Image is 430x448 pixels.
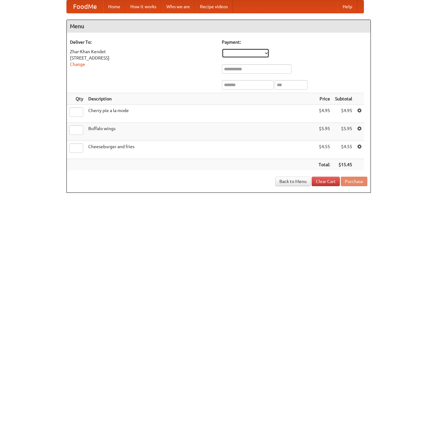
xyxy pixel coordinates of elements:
[161,0,195,13] a: Who we are
[341,177,367,186] button: Purchase
[67,93,86,105] th: Qty
[316,105,333,123] td: $4.95
[222,39,367,45] h5: Payment:
[70,55,215,61] div: [STREET_ADDRESS]
[67,0,103,13] a: FoodMe
[338,0,357,13] a: Help
[316,159,333,171] th: Total:
[316,93,333,105] th: Price
[70,48,215,55] div: Zhar-Khan Kendet
[333,141,355,159] td: $4.55
[333,159,355,171] th: $15.45
[333,105,355,123] td: $4.95
[86,105,316,123] td: Cherry pie a la mode
[103,0,125,13] a: Home
[70,62,85,67] a: Change
[312,177,340,186] a: Clear Cart
[86,123,316,141] td: Buffalo wings
[86,93,316,105] th: Description
[333,123,355,141] td: $5.95
[70,39,215,45] h5: Deliver To:
[333,93,355,105] th: Subtotal
[316,141,333,159] td: $4.55
[67,20,371,33] h4: Menu
[86,141,316,159] td: Cheeseburger and fries
[195,0,233,13] a: Recipe videos
[125,0,161,13] a: How it works
[316,123,333,141] td: $5.95
[275,177,311,186] a: Back to Menu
